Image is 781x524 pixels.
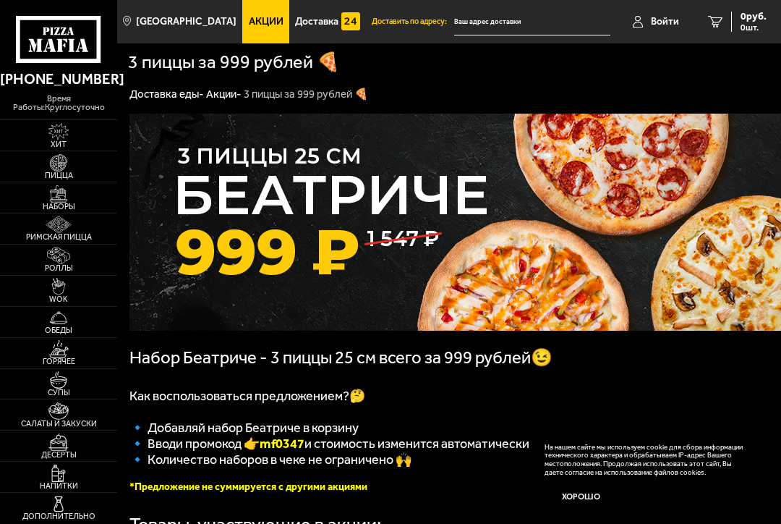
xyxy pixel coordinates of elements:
[244,88,368,102] div: 3 пиццы за 999 рублей 🍕
[249,17,283,27] span: Акции
[545,443,750,477] p: На нашем сайте мы используем cookie для сбора информации технического характера и обрабатываем IP...
[129,88,204,101] a: Доставка еды-
[651,17,679,27] span: Войти
[741,23,767,32] span: 0 шт.
[295,17,338,27] span: Доставка
[128,53,340,71] h1: 3 пиццы за 999 рублей 🍕
[260,436,304,452] b: mf0347
[129,452,411,468] span: 🔹 Количество наборов в чеке не ограничено 🙌
[129,420,359,436] span: 🔹 Добавляй набор Беатриче в корзину
[136,17,236,27] span: [GEOGRAPHIC_DATA]
[372,18,454,26] span: Доставить по адресу:
[129,347,552,368] span: Набор Беатриче - 3 пиццы 25 см всего за 999 рублей😉
[454,9,610,35] input: Ваш адрес доставки
[206,88,242,101] a: Акции-
[741,12,767,22] span: 0 руб.
[129,436,529,452] span: 🔹 Вводи промокод 👉 и стоимость изменится автоматически
[129,481,367,493] font: *Предложение не суммируется с другими акциями
[129,388,365,404] span: Как воспользоваться предложением?🤔
[341,12,359,30] img: 15daf4d41897b9f0e9f617042186c801.svg
[545,484,618,509] button: Хорошо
